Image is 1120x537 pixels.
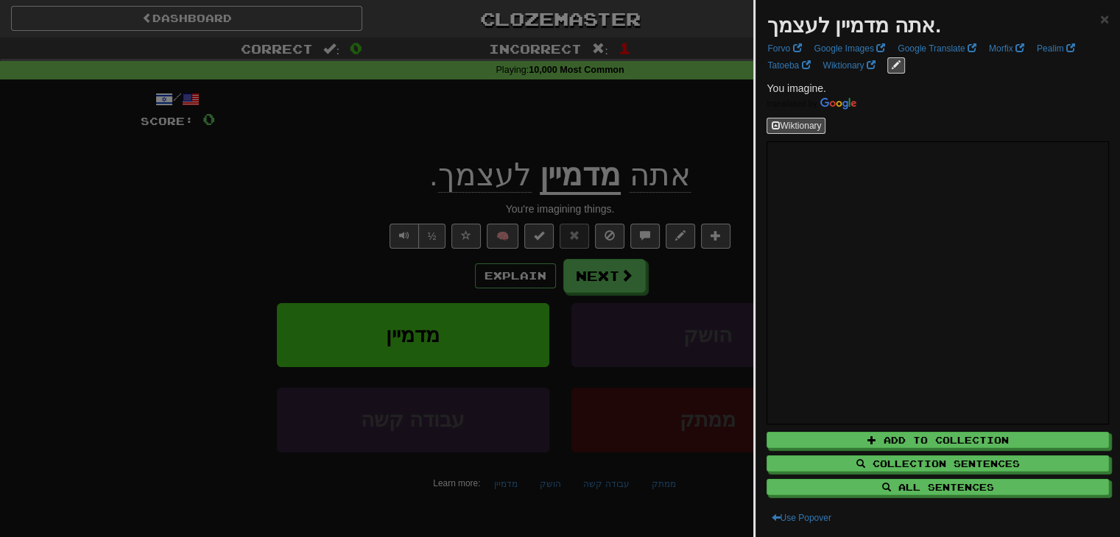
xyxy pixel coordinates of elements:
a: Pealim [1032,40,1080,57]
strong: אתה מדמיין לעצמך. [767,14,940,37]
span: × [1100,10,1109,27]
button: Close [1100,11,1109,26]
button: Collection Sentences [767,455,1109,472]
a: Tatoeba [763,57,814,74]
button: Use Popover [767,510,835,526]
button: All Sentences [767,479,1109,495]
a: Google Translate [893,40,981,57]
a: Wiktionary [818,57,879,74]
button: Wiktionary [767,118,825,134]
img: Color short [767,98,856,110]
span: You imagine. [767,82,825,94]
a: Google Images [809,40,890,57]
a: Morfix [985,40,1029,57]
a: Forvo [763,40,806,57]
button: edit links [887,57,905,74]
button: Add to Collection [767,432,1109,448]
